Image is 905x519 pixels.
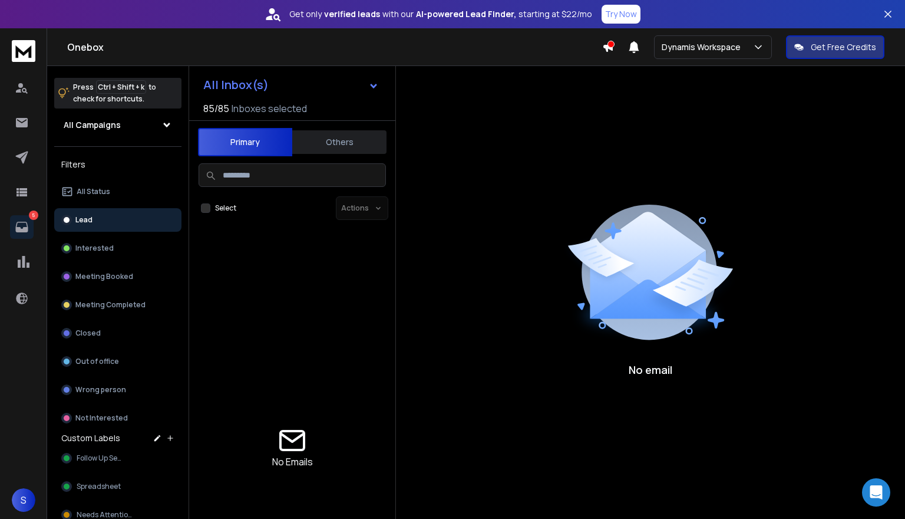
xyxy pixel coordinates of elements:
[629,362,672,378] p: No email
[54,321,181,345] button: Closed
[289,8,592,20] p: Get only with our starting at $22/mo
[54,236,181,260] button: Interested
[29,211,38,220] p: 5
[10,215,34,239] a: 5
[416,8,516,20] strong: AI-powered Lead Finder,
[77,482,121,491] span: Spreadsheet
[662,41,745,53] p: Dynamis Workspace
[12,488,35,512] button: S
[203,79,269,91] h1: All Inbox(s)
[54,378,181,402] button: Wrong person
[75,413,128,423] p: Not Interested
[324,8,380,20] strong: verified leads
[811,41,876,53] p: Get Free Credits
[54,406,181,430] button: Not Interested
[54,446,181,470] button: Follow Up Sent
[54,475,181,498] button: Spreadsheet
[75,357,119,366] p: Out of office
[61,432,120,444] h3: Custom Labels
[194,73,388,97] button: All Inbox(s)
[67,40,602,54] h1: Onebox
[73,81,156,105] p: Press to check for shortcuts.
[215,203,236,213] label: Select
[203,101,229,116] span: 85 / 85
[862,478,890,507] div: Open Intercom Messenger
[605,8,637,20] p: Try Now
[75,329,101,338] p: Closed
[75,385,126,395] p: Wrong person
[75,272,133,281] p: Meeting Booked
[198,128,292,156] button: Primary
[54,265,181,288] button: Meeting Booked
[64,119,121,131] h1: All Campaigns
[232,101,307,116] h3: Inboxes selected
[602,5,640,24] button: Try Now
[54,180,181,203] button: All Status
[75,215,93,225] p: Lead
[54,208,181,232] button: Lead
[77,454,125,463] span: Follow Up Sent
[54,113,181,137] button: All Campaigns
[12,40,35,62] img: logo
[54,293,181,317] button: Meeting Completed
[96,80,146,94] span: Ctrl + Shift + k
[75,300,146,310] p: Meeting Completed
[75,244,114,253] p: Interested
[292,129,387,155] button: Others
[77,187,110,196] p: All Status
[786,35,884,59] button: Get Free Credits
[54,350,181,373] button: Out of office
[272,455,313,469] p: No Emails
[54,156,181,173] h3: Filters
